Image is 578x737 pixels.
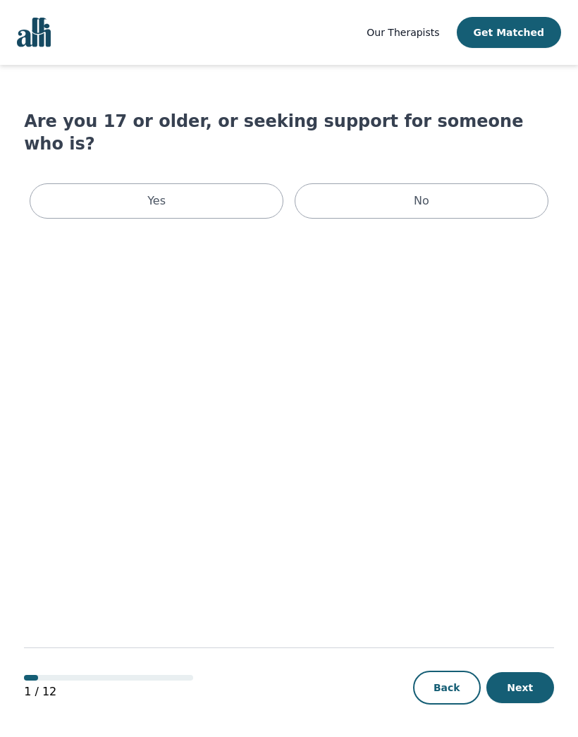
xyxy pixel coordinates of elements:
img: alli logo [17,18,51,47]
span: Our Therapists [367,27,439,38]
button: Back [413,671,481,705]
button: Get Matched [457,17,561,48]
p: 1 / 12 [24,683,193,700]
button: Next [486,672,554,703]
p: No [414,193,429,209]
p: Yes [147,193,166,209]
h1: Are you 17 or older, or seeking support for someone who is? [24,110,554,155]
a: Our Therapists [367,24,439,41]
